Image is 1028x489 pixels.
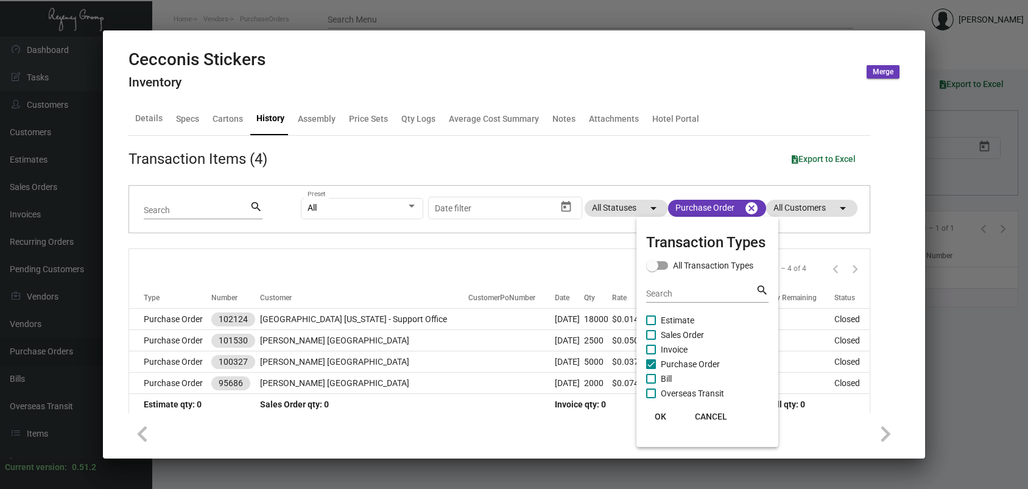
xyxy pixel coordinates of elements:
[661,386,724,401] span: Overseas Transit
[661,328,704,342] span: Sales Order
[661,371,672,386] span: Bill
[695,412,727,421] span: CANCEL
[661,342,688,357] span: Invoice
[641,406,680,427] button: OK
[72,461,96,474] div: 0.51.2
[646,231,769,253] mat-card-title: Transaction Types
[655,412,666,421] span: OK
[5,461,67,474] div: Current version:
[661,313,694,328] span: Estimate
[685,406,737,427] button: CANCEL
[661,357,720,371] span: Purchase Order
[756,283,769,298] mat-icon: search
[673,258,753,273] span: All Transaction Types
